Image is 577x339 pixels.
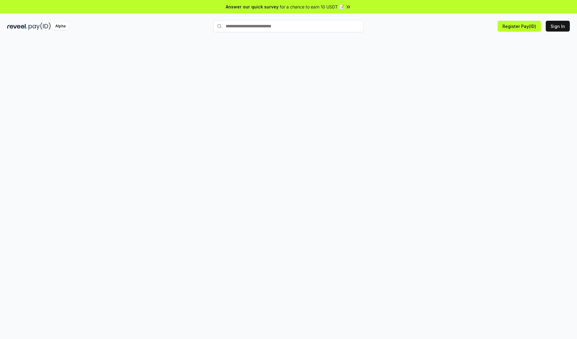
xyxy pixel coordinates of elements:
img: pay_id [29,23,51,30]
button: Sign In [546,21,570,32]
img: reveel_dark [7,23,27,30]
button: Register Pay(ID) [498,21,541,32]
div: Alpha [52,23,69,30]
span: for a chance to earn 10 USDT 📝 [280,4,344,10]
span: Answer our quick survey [226,4,279,10]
